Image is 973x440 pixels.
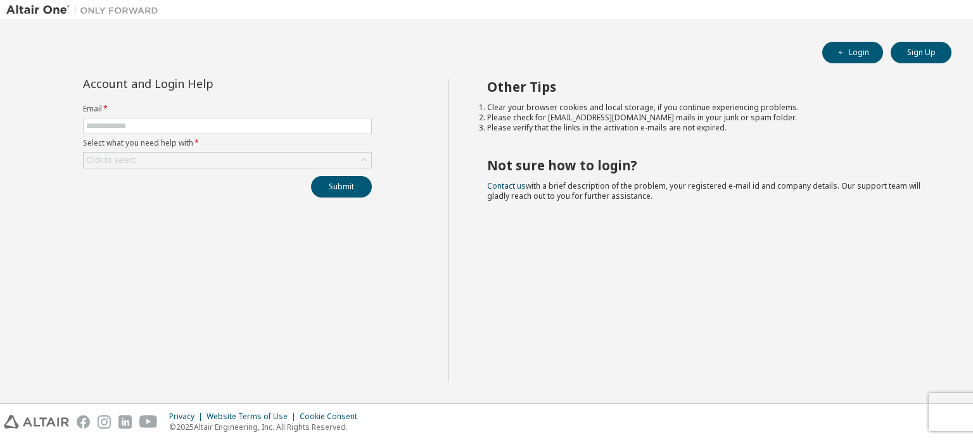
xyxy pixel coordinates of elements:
[487,79,929,95] h2: Other Tips
[487,157,929,173] h2: Not sure how to login?
[86,155,136,165] div: Click to select
[77,415,90,429] img: facebook.svg
[487,113,929,123] li: Please check for [EMAIL_ADDRESS][DOMAIN_NAME] mails in your junk or spam folder.
[311,176,372,198] button: Submit
[487,180,526,191] a: Contact us
[84,153,371,168] div: Click to select
[83,79,314,89] div: Account and Login Help
[169,412,207,422] div: Privacy
[6,4,165,16] img: Altair One
[98,415,111,429] img: instagram.svg
[891,42,951,63] button: Sign Up
[487,103,929,113] li: Clear your browser cookies and local storage, if you continue experiencing problems.
[487,123,929,133] li: Please verify that the links in the activation e-mails are not expired.
[169,422,365,432] p: © 2025 Altair Engineering, Inc. All Rights Reserved.
[207,412,300,422] div: Website Terms of Use
[822,42,883,63] button: Login
[4,415,69,429] img: altair_logo.svg
[83,104,372,114] label: Email
[83,138,372,148] label: Select what you need help with
[300,412,365,422] div: Cookie Consent
[487,180,920,201] span: with a brief description of the problem, your registered e-mail id and company details. Our suppo...
[118,415,132,429] img: linkedin.svg
[139,415,158,429] img: youtube.svg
